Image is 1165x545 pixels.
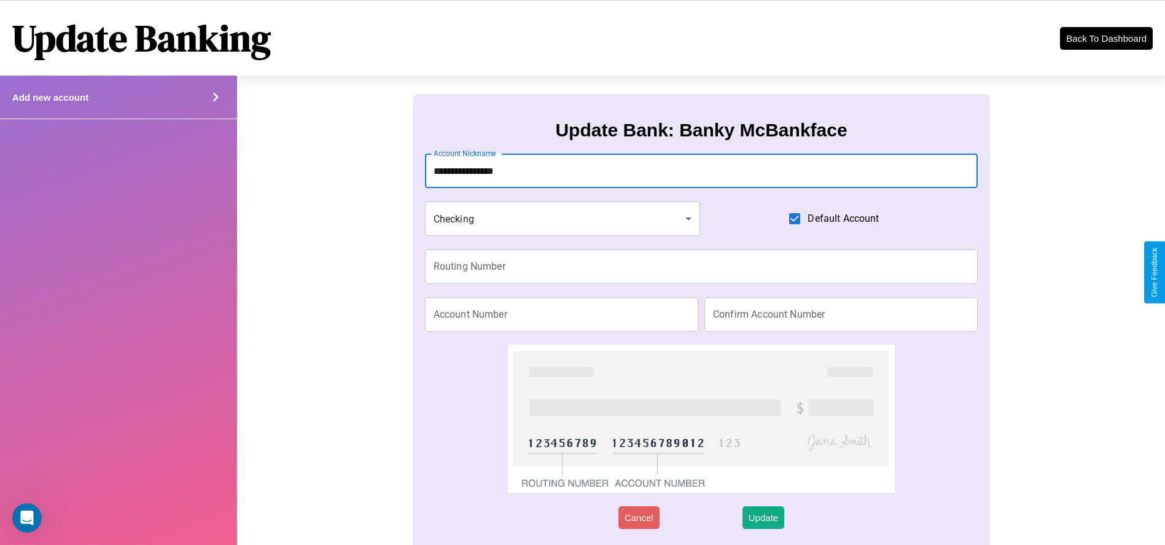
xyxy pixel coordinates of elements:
[618,506,660,529] button: Cancel
[12,13,271,63] h1: Update Banking
[555,120,847,141] h3: Update Bank: Banky McBankface
[434,148,496,159] label: Account Nickname
[1060,27,1153,50] button: Back To Dashboard
[508,345,895,493] img: check
[742,506,784,529] button: Update
[808,211,879,226] span: Default Account
[12,503,42,533] iframe: Intercom live chat
[1150,248,1159,297] div: Give Feedback
[12,92,88,103] h4: Add new account
[425,202,700,236] div: Checking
